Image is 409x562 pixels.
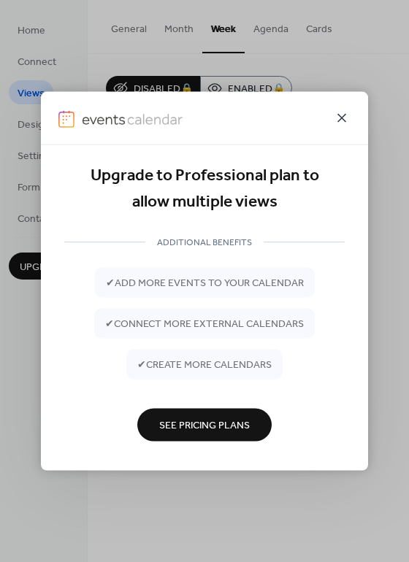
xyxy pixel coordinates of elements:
[145,235,264,250] span: ADDITIONAL BENEFITS
[159,418,250,434] span: See Pricing Plans
[106,276,304,291] span: ✔ add more events to your calendar
[82,110,183,128] img: logo-type
[105,317,304,332] span: ✔ connect more external calendars
[58,110,74,128] img: logo-icon
[137,358,272,373] span: ✔ create more calendars
[64,163,345,216] div: Upgrade to Professional plan to allow multiple views
[137,408,272,441] button: See Pricing Plans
